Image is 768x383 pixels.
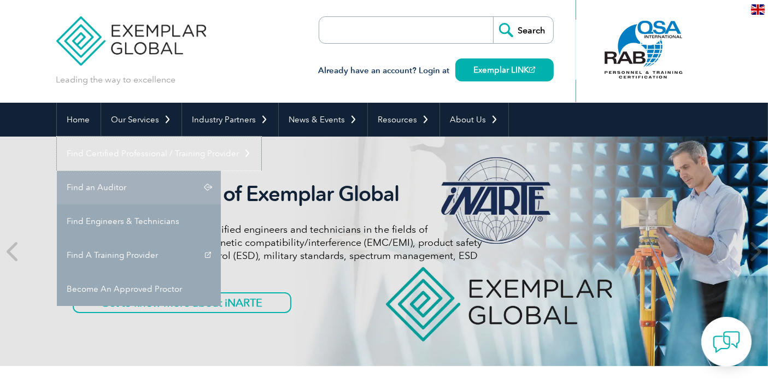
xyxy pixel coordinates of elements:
[57,272,221,306] a: Become An Approved Proctor
[493,17,553,43] input: Search
[73,181,483,207] h2: iNARTE is a Part of Exemplar Global
[713,328,740,356] img: contact-chat.png
[279,103,367,137] a: News & Events
[56,74,176,86] p: Leading the way to excellence
[751,4,765,15] img: en
[455,58,554,81] a: Exemplar LINK
[57,170,221,204] a: Find an Auditor
[101,103,181,137] a: Our Services
[57,238,221,272] a: Find A Training Provider
[319,64,554,78] h3: Already have an account? Login at
[440,103,508,137] a: About Us
[73,223,483,275] p: iNARTE certifications are for qualified engineers and technicians in the fields of telecommunicat...
[529,67,535,73] img: open_square.png
[57,137,261,170] a: Find Certified Professional / Training Provider
[182,103,278,137] a: Industry Partners
[368,103,439,137] a: Resources
[57,103,101,137] a: Home
[57,204,221,238] a: Find Engineers & Technicians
